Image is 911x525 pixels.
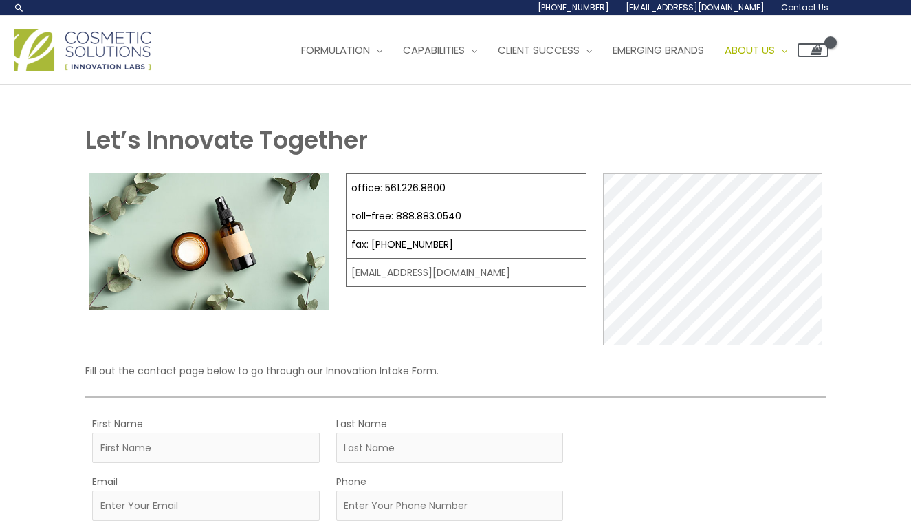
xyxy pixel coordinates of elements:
[626,1,765,13] span: [EMAIL_ADDRESS][DOMAIN_NAME]
[798,43,828,57] a: View Shopping Cart, empty
[393,30,487,71] a: Capabilities
[351,181,446,195] a: office: 561.226.8600
[613,43,704,57] span: Emerging Brands
[281,30,828,71] nav: Site Navigation
[781,1,828,13] span: Contact Us
[92,473,118,491] label: Email
[14,2,25,13] a: Search icon link
[92,491,320,521] input: Enter Your Email
[336,415,387,433] label: Last Name
[336,433,564,463] input: Last Name
[92,415,143,433] label: First Name
[85,123,368,157] strong: Let’s Innovate Together
[347,259,586,287] td: [EMAIL_ADDRESS][DOMAIN_NAME]
[89,173,329,309] img: Contact page image for private label skincare manufacturer Cosmetic solutions shows a skin care b...
[602,30,714,71] a: Emerging Brands
[336,473,366,491] label: Phone
[92,433,320,463] input: First Name
[487,30,602,71] a: Client Success
[291,30,393,71] a: Formulation
[85,362,826,380] p: Fill out the contact page below to go through our Innovation Intake Form.
[498,43,580,57] span: Client Success
[351,209,461,223] a: toll-free: 888.883.0540
[714,30,798,71] a: About Us
[301,43,370,57] span: Formulation
[351,237,453,251] a: fax: [PHONE_NUMBER]
[403,43,465,57] span: Capabilities
[725,43,775,57] span: About Us
[336,491,564,521] input: Enter Your Phone Number
[14,29,151,71] img: Cosmetic Solutions Logo
[538,1,609,13] span: [PHONE_NUMBER]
